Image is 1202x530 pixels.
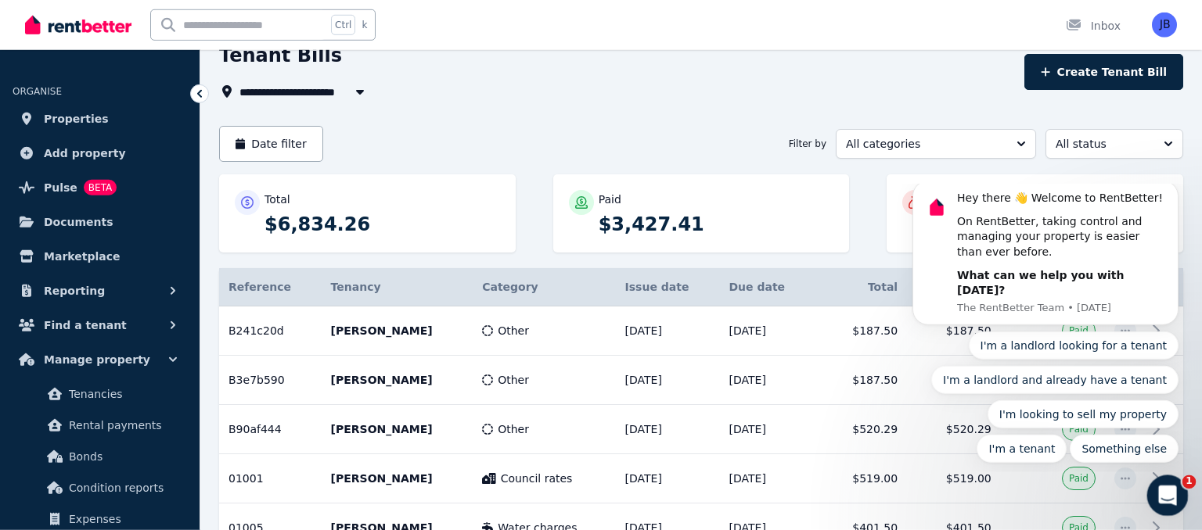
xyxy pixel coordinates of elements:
[44,213,113,231] span: Documents
[907,454,1001,503] td: $519.00
[35,11,60,36] img: Profile image for The RentBetter Team
[229,423,282,435] span: B90af444
[599,212,834,237] p: $3,427.41
[789,138,826,150] span: Filter by
[13,344,187,375] button: Manage property
[1152,13,1177,38] img: Jamie Barrett
[84,180,117,195] span: BETA
[331,471,464,486] p: [PERSON_NAME]
[44,281,105,300] span: Reporting
[473,268,615,306] th: Category
[1045,129,1183,159] button: All status
[331,323,464,338] p: [PERSON_NAME]
[331,421,464,437] p: [PERSON_NAME]
[814,454,908,503] td: $519.00
[219,43,342,68] h1: Tenant Bills
[501,471,573,486] span: Council rates
[720,405,814,454] td: [DATE]
[331,372,464,388] p: [PERSON_NAME]
[720,268,814,306] th: Due date
[720,306,814,356] td: [DATE]
[80,148,290,176] button: Quick reply: I'm a landlord looking for a tenant
[616,356,720,405] td: [DATE]
[1182,475,1197,489] span: 1
[720,356,814,405] td: [DATE]
[44,316,127,335] span: Find a tenant
[88,251,178,279] button: Quick reply: I'm a tenant
[19,378,181,410] a: Tenancies
[44,144,126,163] span: Add property
[814,306,908,356] td: $187.50
[331,15,355,35] span: Ctrl
[814,268,908,306] th: Total
[814,405,908,454] td: $520.29
[1066,18,1121,34] div: Inbox
[181,251,290,279] button: Quick reply: Something else
[44,109,109,128] span: Properties
[13,138,187,169] a: Add property
[498,323,529,338] span: Other
[19,441,181,472] a: Bonds
[616,268,720,306] th: Issue date
[19,410,181,441] a: Rental payments
[13,172,187,203] a: PulseBETA
[836,129,1036,159] button: All categories
[68,117,278,131] p: Message from The RentBetter Team, sent 5d ago
[69,478,175,497] span: Condition reports
[1147,475,1189,517] iframe: Intercom live chat
[846,136,1004,152] span: All categories
[322,268,473,306] th: Tenancy
[68,30,278,77] div: On RentBetter, taking control and managing your property is easier than ever before.
[219,126,323,162] button: Date filter
[68,7,278,115] div: Message content
[616,405,720,454] td: [DATE]
[265,212,500,237] p: $6,834.26
[13,275,187,306] button: Reporting
[498,421,529,437] span: Other
[1024,54,1183,90] button: Create Tenant Bill
[13,103,187,134] a: Properties
[229,281,291,293] span: Reference
[23,148,290,279] div: Quick reply options
[720,454,814,503] td: [DATE]
[44,247,120,266] span: Marketplace
[229,374,285,386] span: B3e7b590
[69,447,175,466] span: Bonds
[25,13,131,37] img: RentBetter
[616,306,720,356] td: [DATE]
[69,385,175,403] span: Tenancies
[44,178,77,197] span: Pulse
[889,184,1202,472] iframe: Intercom notifications message
[616,454,720,503] td: [DATE]
[265,192,290,207] p: Total
[1069,472,1089,485] span: Paid
[42,182,290,210] button: Quick reply: I'm a landlord and already have a tenant
[362,19,367,31] span: k
[13,241,187,272] a: Marketplace
[13,206,187,238] a: Documents
[229,472,264,485] span: 01001
[69,416,175,435] span: Rental payments
[69,510,175,528] span: Expenses
[19,472,181,503] a: Condition reports
[68,85,235,113] b: What can we help you with [DATE]?
[68,7,278,23] div: Hey there 👋 Welcome to RentBetter!
[229,324,284,337] span: B241c20d
[13,310,187,341] button: Find a tenant
[599,192,621,207] p: Paid
[13,86,62,97] span: ORGANISE
[814,356,908,405] td: $187.50
[44,350,150,369] span: Manage property
[1056,136,1151,152] span: All status
[99,217,290,245] button: Quick reply: I'm looking to sell my property
[498,372,529,388] span: Other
